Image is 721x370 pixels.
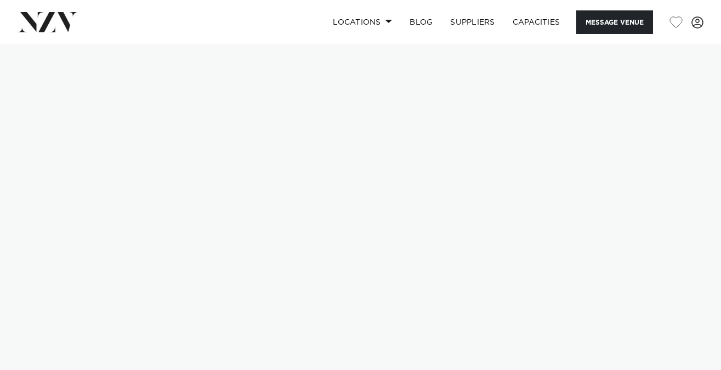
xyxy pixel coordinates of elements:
a: Capacities [504,10,569,34]
a: Locations [324,10,401,34]
button: Message Venue [576,10,653,34]
img: nzv-logo.png [18,12,77,32]
a: BLOG [401,10,441,34]
a: SUPPLIERS [441,10,503,34]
